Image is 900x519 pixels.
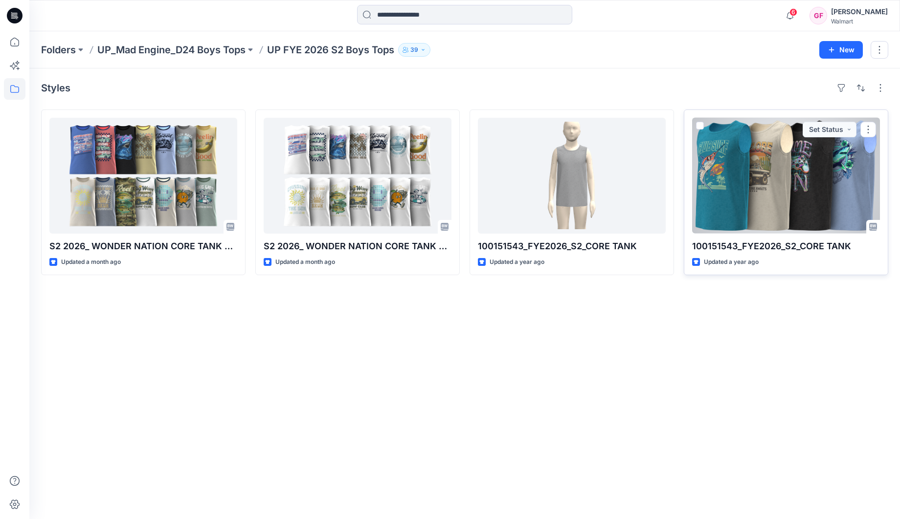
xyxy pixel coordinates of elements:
div: [PERSON_NAME] [831,6,888,18]
p: Updated a year ago [490,257,544,267]
a: S2 2026_ WONDER NATION CORE TANK TOP [49,118,237,234]
p: Updated a month ago [61,257,121,267]
button: 39 [398,43,430,57]
div: GF [810,7,827,24]
span: 6 [789,8,797,16]
a: S2 2026_ WONDER NATION CORE TANK TOP_WHITE GROUNDS [264,118,451,234]
div: Walmart [831,18,888,25]
a: UP_Mad Engine_D24 Boys Tops [97,43,246,57]
p: 100151543_FYE2026_S2_CORE TANK [692,239,880,253]
a: 100151543_FYE2026_S2_CORE TANK [692,118,880,234]
a: 100151543_FYE2026_S2_CORE TANK [478,118,666,234]
p: 39 [410,44,418,55]
a: Folders [41,43,76,57]
p: UP FYE 2026 S2 Boys Tops [267,43,394,57]
p: S2 2026_ WONDER NATION CORE TANK TOP_WHITE GROUNDS [264,239,451,253]
h4: Styles [41,82,70,94]
p: 100151543_FYE2026_S2_CORE TANK [478,239,666,253]
p: Updated a year ago [704,257,759,267]
p: S2 2026_ WONDER NATION CORE TANK TOP [49,239,237,253]
button: New [819,41,863,59]
p: Updated a month ago [275,257,335,267]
